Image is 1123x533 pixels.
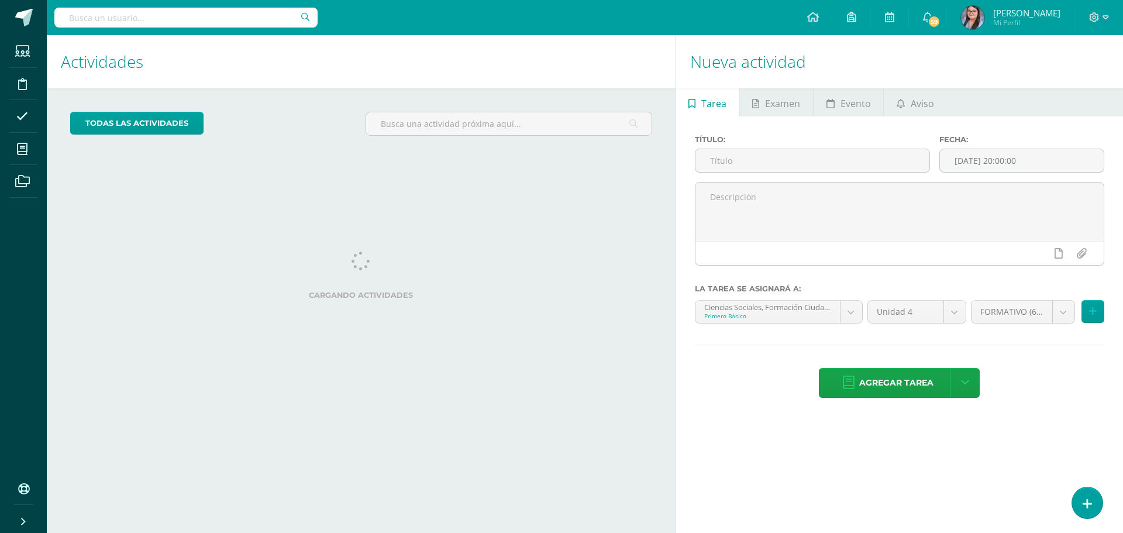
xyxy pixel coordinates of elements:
[961,6,984,29] img: 3701f0f65ae97d53f8a63a338b37df93.png
[704,301,831,312] div: Ciencias Sociales, Formación Ciudadana e Interculturalidad 'A'
[61,35,662,88] h1: Actividades
[884,88,946,116] a: Aviso
[740,88,813,116] a: Examen
[814,88,883,116] a: Evento
[911,90,934,118] span: Aviso
[54,8,318,27] input: Busca un usuario...
[765,90,800,118] span: Examen
[980,301,1043,323] span: FORMATIVO (60.0%)
[366,112,651,135] input: Busca una actividad próxima aquí...
[877,301,935,323] span: Unidad 4
[993,18,1060,27] span: Mi Perfil
[972,301,1074,323] a: FORMATIVO (60.0%)
[928,15,941,28] span: 59
[70,112,204,135] a: todas las Actividades
[695,284,1104,293] label: La tarea se asignará a:
[690,35,1109,88] h1: Nueva actividad
[993,7,1060,19] span: [PERSON_NAME]
[701,90,726,118] span: Tarea
[695,135,930,144] label: Título:
[676,88,739,116] a: Tarea
[695,149,929,172] input: Título
[695,301,862,323] a: Ciencias Sociales, Formación Ciudadana e Interculturalidad 'A'Primero Básico
[704,312,831,320] div: Primero Básico
[868,301,966,323] a: Unidad 4
[939,135,1104,144] label: Fecha:
[859,369,933,397] span: Agregar tarea
[70,291,652,300] label: Cargando actividades
[940,149,1104,172] input: Fecha de entrega
[840,90,871,118] span: Evento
